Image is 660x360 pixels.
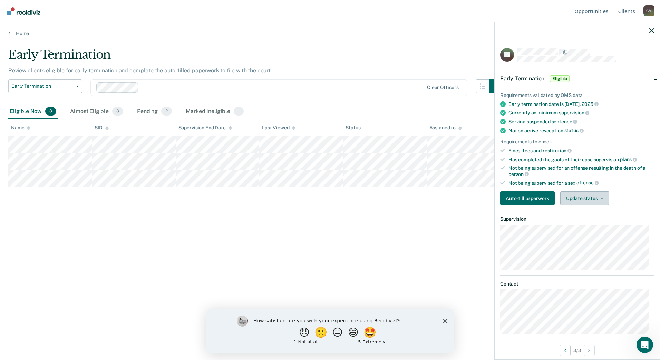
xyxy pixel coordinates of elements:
[11,125,30,131] div: Name
[584,345,595,356] button: Next Opportunity
[500,191,555,205] button: Auto-fill paperwork
[8,48,503,67] div: Early Termination
[8,30,652,37] a: Home
[8,104,58,119] div: Eligible Now
[582,101,598,107] span: 2025
[508,157,654,163] div: Has completed the goals of their case supervision
[262,125,295,131] div: Last Viewed
[500,281,654,287] dt: Contact
[552,119,577,124] span: sentence
[161,107,172,116] span: 2
[500,191,557,205] a: Navigate to form link
[495,68,660,90] div: Early TerminationEligible
[184,104,245,119] div: Marked Ineligible
[564,128,584,133] span: status
[637,337,653,353] iframe: Intercom live chat
[508,165,654,177] div: Not being supervised for an offense resulting in the death of a
[11,83,74,89] span: Early Termination
[206,309,454,353] iframe: Survey by Kim from Recidiviz
[45,107,56,116] span: 3
[495,341,660,359] div: 3 / 3
[234,107,244,116] span: 1
[112,107,123,116] span: 3
[576,180,599,186] span: offense
[550,75,570,82] span: Eligible
[136,104,173,119] div: Pending
[620,157,637,162] span: plans
[95,125,109,131] div: SID
[429,125,462,131] div: Assigned to
[508,171,529,177] span: person
[508,148,654,154] div: Fines, fees and
[500,139,654,145] div: Requirements to check
[560,345,571,356] button: Previous Opportunity
[8,67,272,74] p: Review clients eligible for early termination and complete the auto-filled paperwork to file with...
[346,125,360,131] div: Status
[508,110,654,116] div: Currently on minimum
[643,5,654,16] button: Profile dropdown button
[69,104,125,119] div: Almost Eligible
[543,148,572,153] span: restitution
[508,128,654,134] div: Not on active revocation
[427,84,459,90] div: Clear officers
[508,180,654,186] div: Not being supervised for a sex
[500,216,654,222] dt: Supervision
[643,5,654,16] div: G M
[559,110,589,116] span: supervision
[7,7,40,15] img: Recidiviz
[178,125,232,131] div: Supervision End Date
[500,75,544,82] span: Early Termination
[508,119,654,125] div: Serving suspended
[500,92,654,98] div: Requirements validated by OMS data
[560,191,609,205] button: Update status
[508,101,654,107] div: Early termination date is [DATE],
